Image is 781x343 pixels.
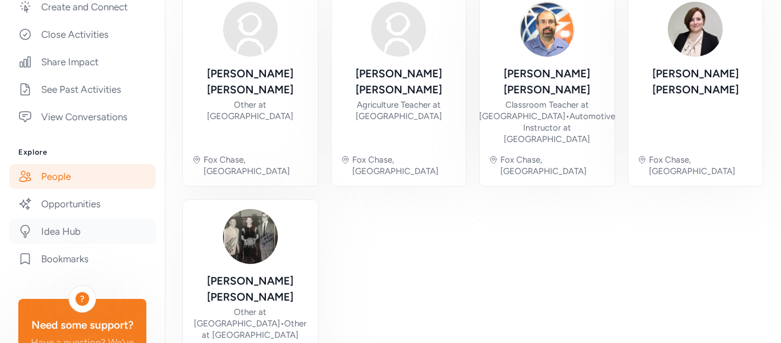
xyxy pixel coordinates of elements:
img: Avatar [223,2,278,57]
a: Close Activities [9,22,156,47]
img: Avatar [520,2,575,57]
div: [PERSON_NAME] [PERSON_NAME] [192,273,309,305]
img: Avatar [371,2,426,57]
img: Avatar [223,209,278,264]
div: Fox Chase, [GEOGRAPHIC_DATA] [352,154,457,177]
a: See Past Activities [9,77,156,102]
img: Avatar [668,2,723,57]
div: Classroom Teacher at [GEOGRAPHIC_DATA] Automotive Instructor at [GEOGRAPHIC_DATA] [479,99,615,145]
div: Fox Chase, [GEOGRAPHIC_DATA] [500,154,605,177]
a: Bookmarks [9,246,156,271]
a: Opportunities [9,191,156,216]
h3: Explore [18,148,146,157]
div: [PERSON_NAME] [PERSON_NAME] [341,66,457,98]
div: Agriculture Teacher at [GEOGRAPHIC_DATA] [341,99,457,122]
div: Other at [GEOGRAPHIC_DATA] [192,99,309,122]
div: ? [75,292,89,306]
a: Idea Hub [9,219,156,244]
div: [PERSON_NAME] [PERSON_NAME] [479,66,615,98]
a: People [9,164,156,189]
div: [PERSON_NAME] [PERSON_NAME] [192,66,309,98]
div: [PERSON_NAME] [PERSON_NAME] [637,66,754,98]
span: • [280,318,284,329]
div: Need some support? [27,317,137,333]
a: Share Impact [9,49,156,74]
span: • [565,111,569,121]
div: Other at [GEOGRAPHIC_DATA] Other at [GEOGRAPHIC_DATA] [192,306,309,341]
a: View Conversations [9,104,156,129]
div: Fox Chase, [GEOGRAPHIC_DATA] [649,154,754,177]
div: Fox Chase, [GEOGRAPHIC_DATA] [204,154,309,177]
